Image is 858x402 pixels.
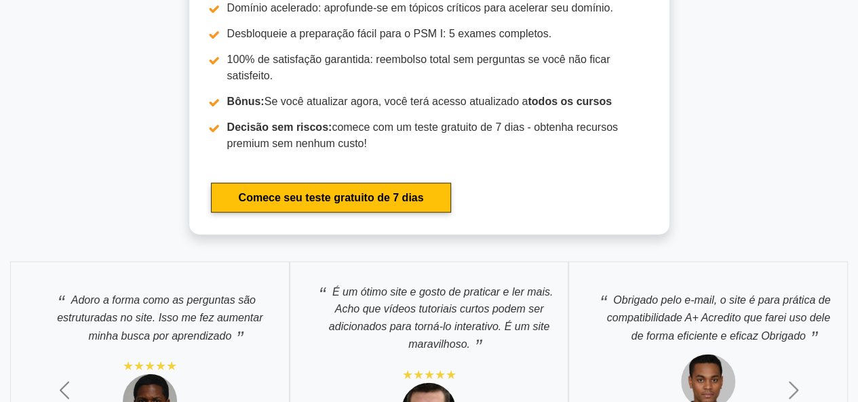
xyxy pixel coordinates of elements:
[57,294,262,341] font: Adoro a forma como as perguntas são estruturadas no site. Isso me fez aumentar minha busca por ap...
[123,359,177,373] font: ★★★★★
[329,286,553,350] font: É um ótimo site e gosto de praticar e ler mais. Acho que vídeos tutoriais curtos podem ser adicio...
[211,183,452,212] a: Comece seu teste gratuito de 7 dias
[402,368,456,382] font: ★★★★★
[607,294,831,341] font: Obrigado pelo e-mail, o site é para prática de compatibilidade A+ Acredito que farei uso dele de ...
